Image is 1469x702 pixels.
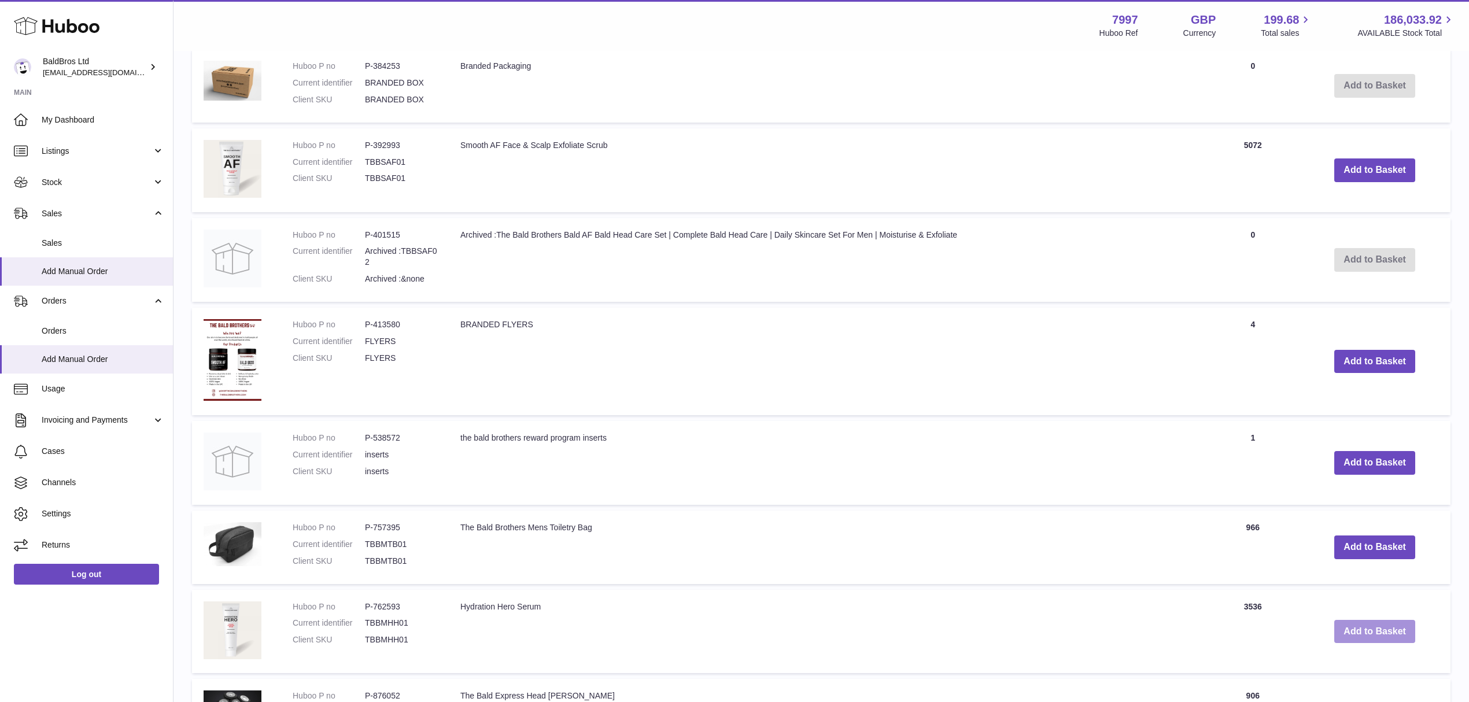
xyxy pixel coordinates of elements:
[365,449,437,460] dd: inserts
[42,114,164,125] span: My Dashboard
[1334,535,1415,559] button: Add to Basket
[42,266,164,277] span: Add Manual Order
[365,336,437,347] dd: FLYERS
[1357,12,1455,39] a: 186,033.92 AVAILABLE Stock Total
[1206,49,1299,123] td: 0
[1206,421,1299,505] td: 1
[204,319,261,401] img: BRANDED FLYERS
[43,56,147,78] div: BaldBros Ltd
[1334,620,1415,644] button: Add to Basket
[14,564,159,585] a: Log out
[1357,28,1455,39] span: AVAILABLE Stock Total
[204,601,261,659] img: Hydration Hero Serum
[365,556,437,567] dd: TBBMTB01
[1334,451,1415,475] button: Add to Basket
[365,618,437,629] dd: TBBMHH01
[42,540,164,550] span: Returns
[14,58,31,76] img: internalAdmin-7997@internal.huboo.com
[293,230,365,241] dt: Huboo P no
[1206,128,1299,212] td: 5072
[449,49,1206,123] td: Branded Packaging
[293,690,365,701] dt: Huboo P no
[293,522,365,533] dt: Huboo P no
[1384,12,1442,28] span: 186,033.92
[293,539,365,550] dt: Current identifier
[293,556,365,567] dt: Client SKU
[293,94,365,105] dt: Client SKU
[365,274,437,285] dd: Archived :&none
[365,690,437,701] dd: P-876052
[293,634,365,645] dt: Client SKU
[293,319,365,330] dt: Huboo P no
[293,246,365,268] dt: Current identifier
[204,140,261,198] img: Smooth AF Face & Scalp Exfoliate Scrub
[449,590,1206,674] td: Hydration Hero Serum
[449,218,1206,302] td: Archived :The Bald Brothers Bald AF Bald Head Care Set | Complete Bald Head Care | Daily Skincare...
[1183,28,1216,39] div: Currency
[1099,28,1138,39] div: Huboo Ref
[1191,12,1216,28] strong: GBP
[1206,308,1299,415] td: 4
[42,238,164,249] span: Sales
[293,449,365,460] dt: Current identifier
[365,601,437,612] dd: P-762593
[42,508,164,519] span: Settings
[293,353,365,364] dt: Client SKU
[204,230,261,287] img: Archived :The Bald Brothers Bald AF Bald Head Care Set | Complete Bald Head Care | Daily Skincare...
[365,433,437,444] dd: P-538572
[365,230,437,241] dd: P-401515
[293,77,365,88] dt: Current identifier
[1334,350,1415,374] button: Add to Basket
[1206,511,1299,584] td: 966
[365,173,437,184] dd: TBBSAF01
[42,208,152,219] span: Sales
[1261,28,1312,39] span: Total sales
[365,157,437,168] dd: TBBSAF01
[204,522,261,566] img: The Bald Brothers Mens Toiletry Bag
[42,146,152,157] span: Listings
[293,157,365,168] dt: Current identifier
[293,173,365,184] dt: Client SKU
[365,466,437,477] dd: inserts
[42,415,152,426] span: Invoicing and Payments
[43,68,170,77] span: [EMAIL_ADDRESS][DOMAIN_NAME]
[365,634,437,645] dd: TBBMHH01
[42,295,152,306] span: Orders
[449,421,1206,505] td: the bald brothers reward program inserts
[42,383,164,394] span: Usage
[42,326,164,337] span: Orders
[1264,12,1299,28] span: 199.68
[365,522,437,533] dd: P-757395
[1261,12,1312,39] a: 199.68 Total sales
[365,539,437,550] dd: TBBMTB01
[449,511,1206,584] td: The Bald Brothers Mens Toiletry Bag
[42,177,152,188] span: Stock
[365,77,437,88] dd: BRANDED BOX
[293,466,365,477] dt: Client SKU
[1206,218,1299,302] td: 0
[365,353,437,364] dd: FLYERS
[365,94,437,105] dd: BRANDED BOX
[365,319,437,330] dd: P-413580
[293,336,365,347] dt: Current identifier
[204,433,261,490] img: the bald brothers reward program inserts
[204,61,261,101] img: Branded Packaging
[293,618,365,629] dt: Current identifier
[365,61,437,72] dd: P-384253
[42,446,164,457] span: Cases
[1334,158,1415,182] button: Add to Basket
[365,140,437,151] dd: P-392993
[293,601,365,612] dt: Huboo P no
[293,61,365,72] dt: Huboo P no
[293,140,365,151] dt: Huboo P no
[449,308,1206,415] td: BRANDED FLYERS
[293,433,365,444] dt: Huboo P no
[1206,590,1299,674] td: 3536
[293,274,365,285] dt: Client SKU
[449,128,1206,212] td: Smooth AF Face & Scalp Exfoliate Scrub
[365,246,437,268] dd: Archived :TBBSAF02
[1112,12,1138,28] strong: 7997
[42,354,164,365] span: Add Manual Order
[42,477,164,488] span: Channels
